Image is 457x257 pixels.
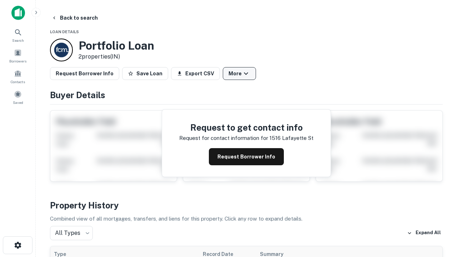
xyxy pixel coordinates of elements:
span: Saved [13,100,23,105]
button: More [223,67,256,80]
div: All Types [50,226,93,240]
span: Contacts [11,79,25,85]
button: Expand All [405,228,443,238]
button: Back to search [49,11,101,24]
h4: Property History [50,199,443,212]
p: 1516 lafayette st [270,134,313,142]
a: Saved [2,87,34,107]
span: Search [12,37,24,43]
h4: Buyer Details [50,89,443,101]
h3: Portfolio Loan [79,39,154,52]
img: capitalize-icon.png [11,6,25,20]
iframe: Chat Widget [421,200,457,234]
span: Borrowers [9,58,26,64]
span: Loan Details [50,30,79,34]
button: Request Borrower Info [209,148,284,165]
a: Contacts [2,67,34,86]
a: Search [2,25,34,45]
button: Request Borrower Info [50,67,119,80]
button: Export CSV [171,67,220,80]
p: 2 properties (IN) [79,52,154,61]
a: Borrowers [2,46,34,65]
p: Request for contact information for [179,134,268,142]
h4: Request to get contact info [179,121,313,134]
p: Combined view of all mortgages, transfers, and liens for this property. Click any row to expand d... [50,215,443,223]
button: Save Loan [122,67,168,80]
